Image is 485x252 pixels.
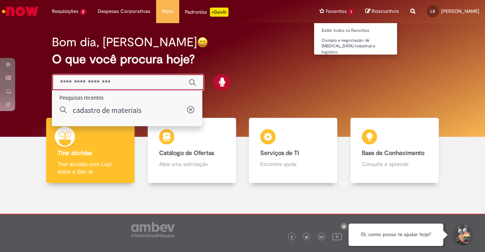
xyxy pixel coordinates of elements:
[52,36,197,49] h2: Bom dia, [PERSON_NAME]
[326,8,347,15] span: Favoritos
[332,232,342,241] img: logo_footer_youtube.png
[314,27,397,35] a: Exibir todos os Favoritos
[319,235,323,239] img: logo_footer_linkedin.png
[58,149,92,157] b: Tirar dúvidas
[344,118,446,183] a: Base de Conhecimento Consulte e aprenda
[260,160,326,168] p: Encontre ajuda
[314,23,397,55] ul: Favoritos
[98,8,150,15] span: Despesas Corporativas
[242,118,344,183] a: Serviços de TI Encontre ajuda
[210,8,228,17] p: +GenAi
[141,118,243,183] a: Catálogo de Ofertas Abra uma solicitação
[441,8,479,14] span: [PERSON_NAME]
[40,118,141,183] a: Tirar dúvidas Tirar dúvidas com Lupi Assist e Gen Ai
[349,224,443,246] div: Oi, como posso te ajudar hoje?
[52,53,433,66] h2: O que você procura hoje?
[451,224,474,246] button: Iniciar Conversa de Suporte
[365,8,399,15] a: Rascunhos
[260,149,299,157] b: Serviços de TI
[372,8,399,15] span: Rascunhos
[314,36,397,53] a: Compra e negociação de [MEDICAL_DATA] industrial e logístico
[362,160,427,168] p: Consulte e aprenda
[52,8,78,15] span: Requisições
[197,37,208,48] img: happy-face.png
[159,149,214,157] b: Catálogo de Ofertas
[305,235,308,239] img: logo_footer_twitter.png
[58,160,123,175] p: Tirar dúvidas com Lupi Assist e Gen Ai
[348,9,354,15] span: 1
[290,235,294,239] img: logo_footer_facebook.png
[185,8,228,17] div: Padroniza
[80,9,86,15] span: 2
[162,8,174,15] span: More
[430,9,435,14] span: LS
[1,4,40,19] img: ServiceNow
[159,160,225,168] p: Abra uma solicitação
[131,222,175,237] img: logo_footer_ambev_rotulo_gray.png
[362,149,424,157] b: Base de Conhecimento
